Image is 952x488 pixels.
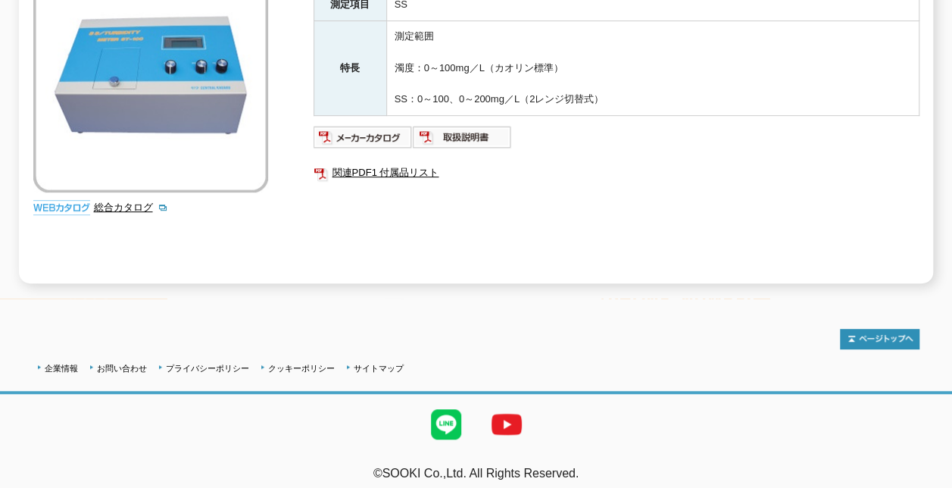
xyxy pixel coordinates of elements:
img: 取扱説明書 [413,125,512,149]
img: YouTube [476,394,537,455]
a: 企業情報 [45,364,78,373]
a: プライバシーポリシー [166,364,249,373]
img: メーカーカタログ [314,125,413,149]
th: 特長 [314,21,386,116]
img: LINE [416,394,476,455]
a: サイトマップ [354,364,404,373]
img: トップページへ [840,329,919,349]
a: クッキーポリシー [268,364,335,373]
a: 取扱説明書 [413,135,512,146]
a: 総合カタログ [94,202,168,213]
td: 測定範囲 濁度：0～100mg／L（カオリン標準） SS：0～100、0～200mg／L（2レンジ切替式） [386,21,919,116]
img: webカタログ [33,200,90,215]
a: 関連PDF1 付属品リスト [314,163,919,183]
a: お問い合わせ [97,364,147,373]
a: メーカーカタログ [314,135,413,146]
